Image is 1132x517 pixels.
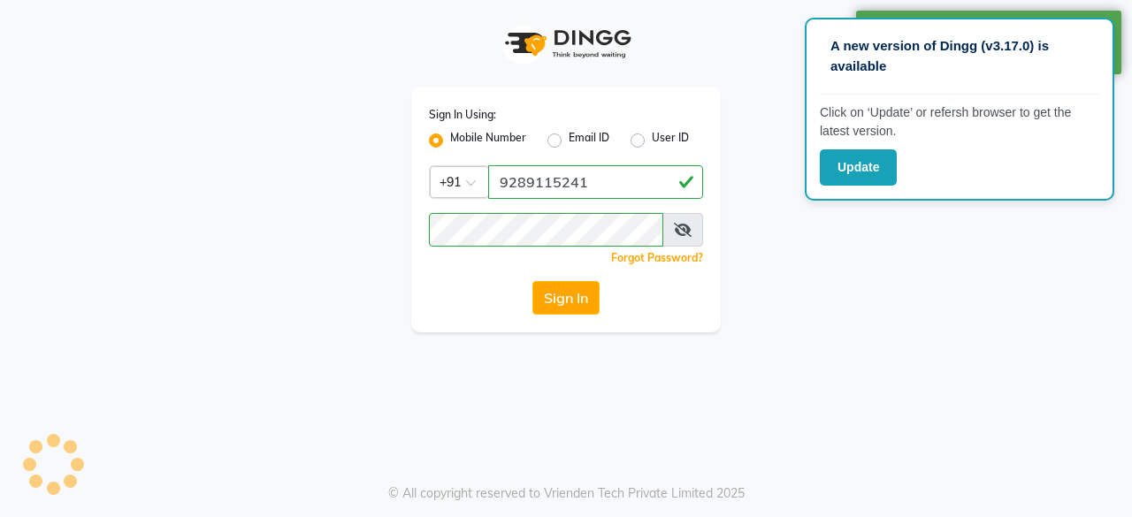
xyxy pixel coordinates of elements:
input: Username [429,213,663,247]
a: Forgot Password? [611,251,703,264]
label: Sign In Using: [429,107,496,123]
label: User ID [652,130,689,151]
label: Mobile Number [450,130,526,151]
p: Click on ‘Update’ or refersh browser to get the latest version. [820,103,1099,141]
input: Username [488,165,703,199]
img: logo1.svg [495,18,637,70]
p: A new version of Dingg (v3.17.0) is available [830,36,1089,76]
button: Sign In [532,281,600,315]
button: Update [820,149,897,186]
label: Email ID [569,130,609,151]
